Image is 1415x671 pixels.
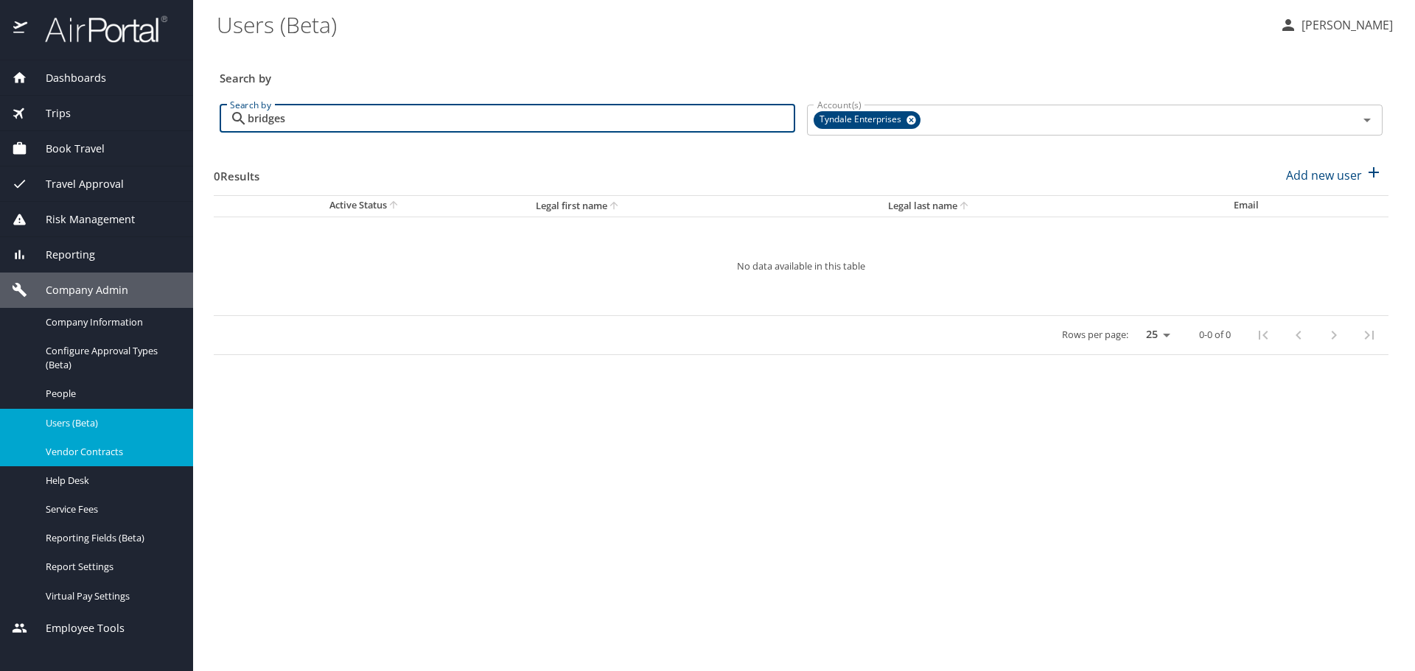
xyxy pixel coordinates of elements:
[46,344,175,372] span: Configure Approval Types (Beta)
[1297,16,1393,34] p: [PERSON_NAME]
[27,247,95,263] span: Reporting
[258,261,1344,271] p: No data available in this table
[29,15,167,43] img: airportal-logo.png
[46,474,175,488] span: Help Desk
[46,560,175,574] span: Report Settings
[46,416,175,430] span: Users (Beta)
[214,195,524,217] th: Active Status
[217,1,1268,47] h1: Users (Beta)
[1062,330,1128,340] p: Rows per page:
[46,502,175,516] span: Service Fees
[27,620,125,636] span: Employee Tools
[27,141,105,157] span: Book Travel
[248,105,795,133] input: Search by name or email
[214,195,1388,355] table: User Search Table
[27,70,106,86] span: Dashboards
[220,61,1383,87] h3: Search by
[814,112,910,127] span: Tyndale Enterprises
[46,589,175,603] span: Virtual Pay Settings
[46,315,175,329] span: Company Information
[1273,12,1399,38] button: [PERSON_NAME]
[27,105,71,122] span: Trips
[1357,110,1377,130] button: Open
[1134,324,1175,346] select: rows per page
[1222,195,1388,217] th: Email
[876,195,1222,217] th: Legal last name
[214,159,259,185] h3: 0 Results
[387,199,402,213] button: sort
[46,387,175,401] span: People
[13,15,29,43] img: icon-airportal.png
[1199,330,1231,340] p: 0-0 of 0
[27,176,124,192] span: Travel Approval
[957,200,972,214] button: sort
[46,445,175,459] span: Vendor Contracts
[607,200,622,214] button: sort
[814,111,920,129] div: Tyndale Enterprises
[524,195,877,217] th: Legal first name
[46,531,175,545] span: Reporting Fields (Beta)
[1280,159,1388,192] button: Add new user
[27,282,128,298] span: Company Admin
[1286,166,1362,184] p: Add new user
[27,211,135,228] span: Risk Management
